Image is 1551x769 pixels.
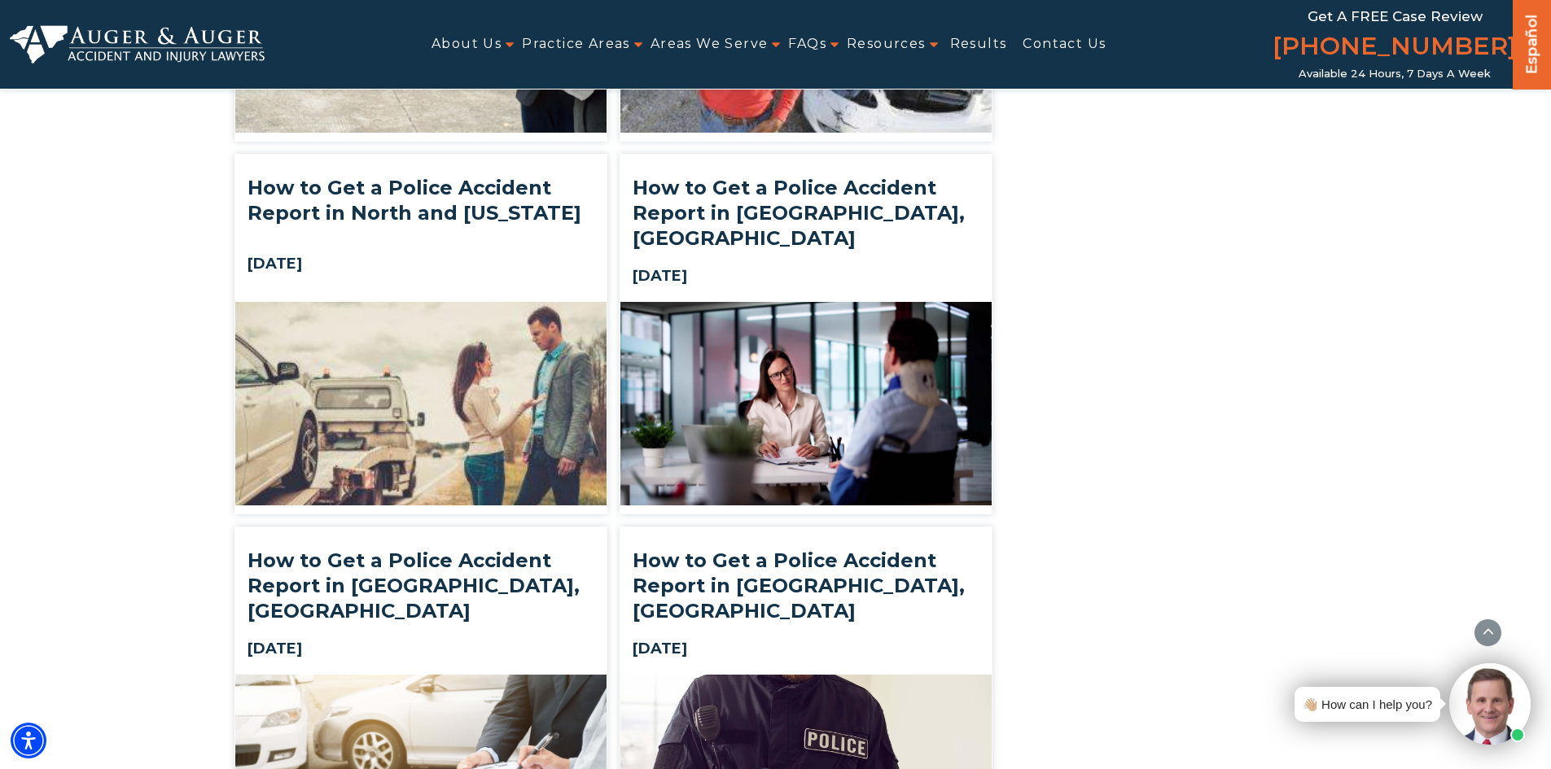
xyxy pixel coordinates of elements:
strong: [DATE] [235,636,607,674]
img: How to Get a Police Accident Report in North and South Carolina [235,302,607,505]
img: Intaker widget Avatar [1449,663,1531,745]
a: Contact Us [1023,26,1106,63]
strong: [DATE] [235,251,607,289]
span: Available 24 Hours, 7 Days a Week [1299,68,1491,81]
h2: How to Get a Police Accident Report in [GEOGRAPHIC_DATA], [GEOGRAPHIC_DATA] [235,535,607,636]
h2: How to Get a Police Accident Report in [GEOGRAPHIC_DATA], [GEOGRAPHIC_DATA] [620,163,992,264]
a: Practice Areas [522,26,630,63]
h2: How to Get a Police Accident Report in [GEOGRAPHIC_DATA], [GEOGRAPHIC_DATA] [620,535,992,636]
a: FAQs [788,26,826,63]
h2: How to Get a Police Accident Report in North and [US_STATE] [235,163,607,238]
div: 👋🏼 How can I help you? [1303,693,1432,715]
a: [PHONE_NUMBER] [1273,28,1517,68]
a: About Us [432,26,502,63]
img: How to Get a Police Accident Report in Pineville, NC [620,302,992,505]
a: Areas We Serve [651,26,769,63]
strong: [DATE] [620,263,992,301]
a: How to Get a Police Accident Report in [GEOGRAPHIC_DATA], [GEOGRAPHIC_DATA] [DATE] How to Get a P... [620,163,992,505]
div: Accessibility Menu [11,723,46,758]
button: scroll to up [1474,618,1502,647]
strong: [DATE] [620,636,992,674]
a: Resources [847,26,926,63]
img: Auger & Auger Accident and Injury Lawyers Logo [10,25,265,64]
a: How to Get a Police Accident Report in North and [US_STATE] [DATE] How to Get a Police Accident R... [235,163,607,505]
a: Results [950,26,1007,63]
span: Get a FREE Case Review [1308,8,1483,24]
